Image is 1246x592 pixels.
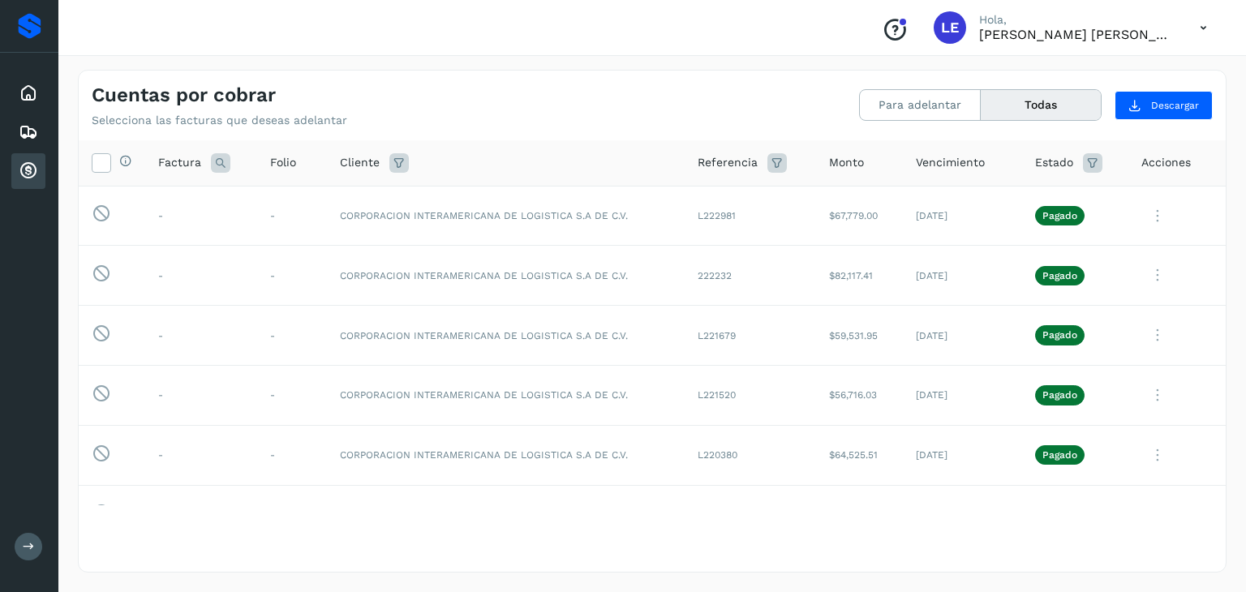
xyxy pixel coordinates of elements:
td: CORPORACION INTERAMERICANA DE LOGISTICA S.A DE C.V. [327,246,685,306]
p: LAURA ELENA SANCHEZ FLORES [979,27,1174,42]
span: Descargar [1151,98,1199,113]
td: - [257,365,328,425]
td: - [145,306,257,366]
td: 222232 [685,246,816,306]
span: Monto [829,154,864,171]
div: Inicio [11,75,45,111]
p: Pagado [1042,210,1077,221]
td: [DATE] [903,246,1022,306]
p: Pagado [1042,389,1077,401]
td: - [145,365,257,425]
td: CORPORACION INTERAMERICANA DE LOGISTICA S.A DE C.V. [327,365,685,425]
span: Factura [158,154,201,171]
td: - [145,246,257,306]
td: [DATE] [903,485,1022,545]
span: Cliente [340,154,380,171]
td: $17,088.79 [816,485,903,545]
td: - [257,186,328,246]
td: CORPORACION INTERAMERICANA DE LOGISTICA S.A DE C.V. [327,485,685,545]
td: - [257,246,328,306]
td: $59,531.95 [816,306,903,366]
td: $64,525.51 [816,425,903,485]
td: L220380 [685,425,816,485]
p: Selecciona las facturas que deseas adelantar [92,114,347,127]
td: $67,779.00 [816,186,903,246]
span: Vencimiento [916,154,985,171]
td: - [145,425,257,485]
h4: Cuentas por cobrar [92,84,276,107]
p: Pagado [1042,270,1077,281]
p: Hola, [979,13,1174,27]
td: - [145,186,257,246]
td: - [145,485,257,545]
td: L219691 [685,485,816,545]
td: CORPORACION INTERAMERICANA DE LOGISTICA S.A DE C.V. [327,306,685,366]
td: [DATE] [903,306,1022,366]
p: Pagado [1042,329,1077,341]
td: CORPORACION INTERAMERICANA DE LOGISTICA S.A DE C.V. [327,425,685,485]
td: L221520 [685,365,816,425]
td: - [257,425,328,485]
td: - [257,485,328,545]
td: L221679 [685,306,816,366]
span: Acciones [1141,154,1191,171]
button: Para adelantar [860,90,981,120]
td: CORPORACION INTERAMERICANA DE LOGISTICA S.A DE C.V. [327,186,685,246]
p: Pagado [1042,449,1077,461]
td: $82,117.41 [816,246,903,306]
td: [DATE] [903,425,1022,485]
span: Estado [1035,154,1073,171]
td: - [257,306,328,366]
div: Embarques [11,114,45,150]
td: $56,716.03 [816,365,903,425]
span: Referencia [698,154,758,171]
td: [DATE] [903,365,1022,425]
button: Todas [981,90,1101,120]
div: Cuentas por cobrar [11,153,45,189]
button: Descargar [1115,91,1213,120]
td: [DATE] [903,186,1022,246]
td: L222981 [685,186,816,246]
span: Folio [270,154,296,171]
